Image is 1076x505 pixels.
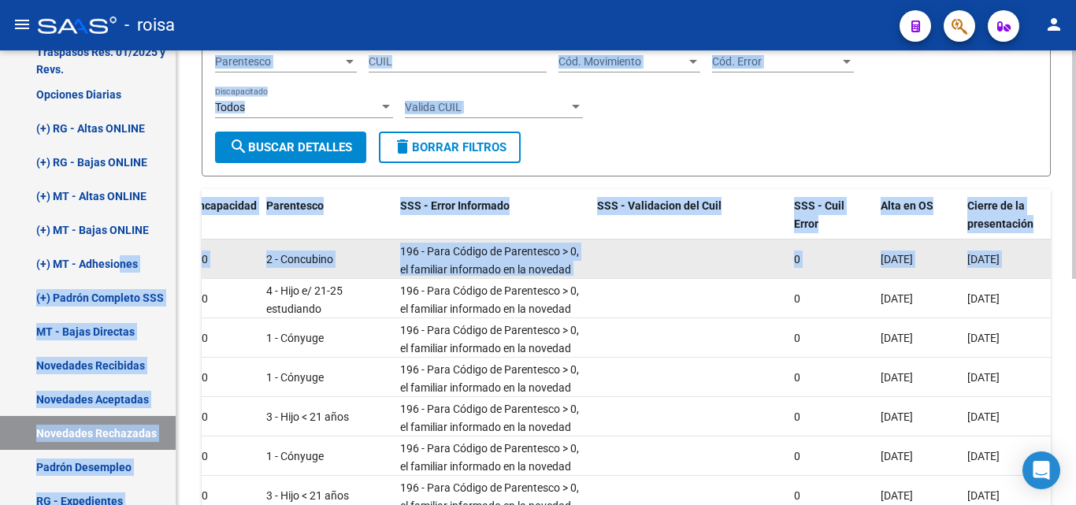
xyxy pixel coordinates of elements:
[881,450,913,462] span: [DATE]
[794,371,800,384] span: 0
[229,140,352,154] span: Buscar Detalles
[394,189,591,241] datatable-header-cell: SSS - Error Informado
[13,15,32,34] mat-icon: menu
[794,450,800,462] span: 0
[967,371,1000,384] span: [DATE]
[266,410,349,423] span: 3 - Hijo < 21 años
[195,199,257,212] span: Incapacidad
[881,371,913,384] span: [DATE]
[393,137,412,156] mat-icon: delete
[195,290,254,308] div: 00
[189,189,260,241] datatable-header-cell: Incapacidad
[393,140,506,154] span: Borrar Filtros
[405,101,569,114] span: Valida CUIL
[266,332,324,344] span: 1 - Cónyuge
[881,199,933,212] span: Alta en OS
[266,199,324,212] span: Parentesco
[266,253,333,265] span: 2 - Concubino
[874,189,961,241] datatable-header-cell: Alta en OS
[881,410,913,423] span: [DATE]
[400,199,510,212] span: SSS - Error Informado
[400,403,584,505] span: 196 - Para Código de Parentesco > 0, el familiar informado en la novedad de alta tiene una DDJJ p...
[794,199,844,230] span: SSS - Cuil Error
[1044,15,1063,34] mat-icon: person
[1022,451,1060,489] div: Open Intercom Messenger
[794,292,800,305] span: 0
[788,189,874,241] datatable-header-cell: SSS - Cuil Error
[961,189,1048,241] datatable-header-cell: Cierre de la presentación
[379,132,521,163] button: Borrar Filtros
[195,447,254,466] div: 00
[881,292,913,305] span: [DATE]
[400,363,584,466] span: 196 - Para Código de Parentesco > 0, el familiar informado en la novedad de alta tiene una DDJJ p...
[266,489,349,502] span: 3 - Hijo < 21 años
[881,253,913,265] span: [DATE]
[794,253,800,265] span: 0
[881,332,913,344] span: [DATE]
[967,410,1000,423] span: [DATE]
[195,408,254,426] div: 00
[260,189,394,241] datatable-header-cell: Parentesco
[794,332,800,344] span: 0
[215,132,366,163] button: Buscar Detalles
[266,371,324,384] span: 1 - Cónyuge
[266,450,324,462] span: 1 - Cónyuge
[400,245,584,347] span: 196 - Para Código de Parentesco > 0, el familiar informado en la novedad de alta tiene una DDJJ p...
[215,55,343,69] span: Parentesco
[195,251,254,269] div: 00
[967,199,1033,230] span: Cierre de la presentación
[597,199,722,212] span: SSS - Validacion del Cuil
[195,369,254,387] div: 00
[967,332,1000,344] span: [DATE]
[794,489,800,502] span: 0
[215,101,245,113] span: Todos
[195,487,254,505] div: 00
[967,450,1000,462] span: [DATE]
[229,137,248,156] mat-icon: search
[794,410,800,423] span: 0
[712,55,840,69] span: Cód. Error
[591,189,788,241] datatable-header-cell: SSS - Validacion del Cuil
[124,8,175,43] span: - roisa
[558,55,686,69] span: Cód. Movimiento
[400,284,584,387] span: 196 - Para Código de Parentesco > 0, el familiar informado en la novedad de alta tiene una DDJJ p...
[967,489,1000,502] span: [DATE]
[881,489,913,502] span: [DATE]
[967,253,1000,265] span: [DATE]
[967,292,1000,305] span: [DATE]
[400,324,584,426] span: 196 - Para Código de Parentesco > 0, el familiar informado en la novedad de alta tiene una DDJJ p...
[195,329,254,347] div: 00
[266,284,343,315] span: 4 - Hijo e/ 21-25 estudiando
